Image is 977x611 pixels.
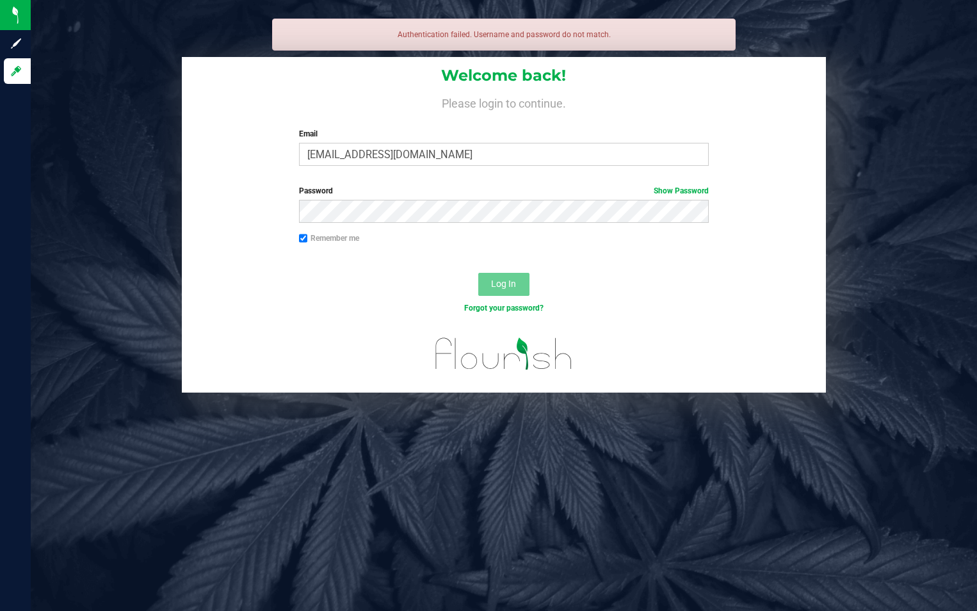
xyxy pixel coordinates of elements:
a: Show Password [654,186,709,195]
label: Email [299,128,709,140]
span: Password [299,186,333,195]
h1: Welcome back! [182,67,825,84]
a: Forgot your password? [464,304,544,313]
img: flourish_logo.svg [423,328,584,380]
h4: Please login to continue. [182,95,825,110]
label: Remember me [299,232,359,244]
button: Log In [478,273,529,296]
input: Remember me [299,234,308,243]
inline-svg: Log in [10,65,22,77]
div: Authentication failed. Username and password do not match. [272,19,736,51]
inline-svg: Sign up [10,37,22,50]
span: Log In [491,279,516,289]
